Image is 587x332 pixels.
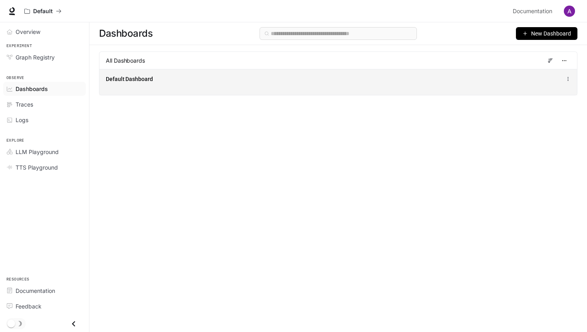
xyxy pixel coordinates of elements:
span: Documentation [16,287,55,295]
span: LLM Playground [16,148,59,156]
button: Close drawer [65,316,83,332]
button: New Dashboard [516,27,577,40]
span: Dashboards [99,26,153,41]
button: All workspaces [21,3,65,19]
a: Traces [3,97,86,111]
a: Dashboards [3,82,86,96]
span: Traces [16,100,33,109]
span: Graph Registry [16,53,55,61]
a: Logs [3,113,86,127]
span: New Dashboard [531,29,571,38]
a: LLM Playground [3,145,86,159]
a: Default Dashboard [106,75,153,83]
a: Overview [3,25,86,39]
span: Feedback [16,302,42,310]
span: Logs [16,116,28,124]
a: Documentation [3,284,86,298]
span: All Dashboards [106,57,145,65]
a: Feedback [3,299,86,313]
a: Graph Registry [3,50,86,64]
span: TTS Playground [16,163,58,172]
p: Default [33,8,53,15]
button: User avatar [561,3,577,19]
img: User avatar [564,6,575,17]
span: Dark mode toggle [7,319,15,328]
span: Dashboards [16,85,48,93]
a: Documentation [510,3,558,19]
a: TTS Playground [3,160,86,174]
span: Documentation [513,6,552,16]
span: Overview [16,28,40,36]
